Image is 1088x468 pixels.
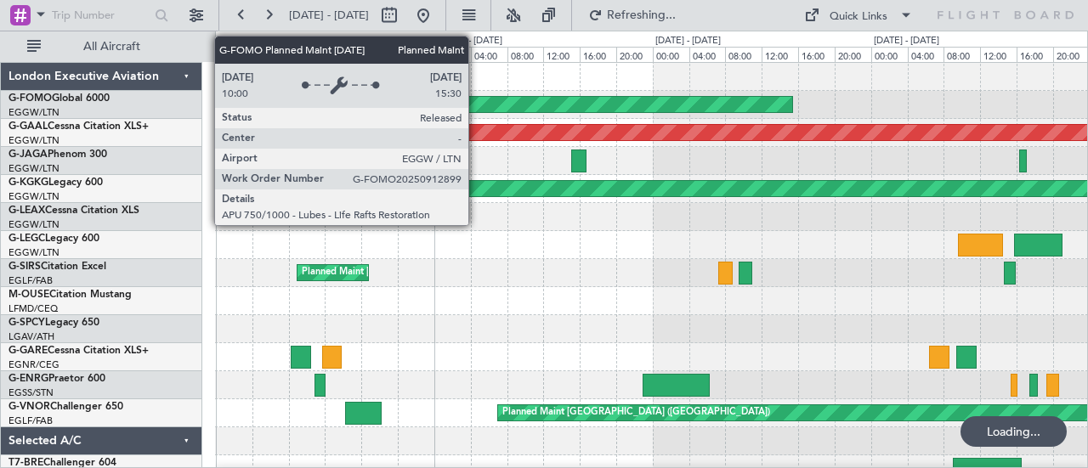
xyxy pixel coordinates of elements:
span: G-KGKG [8,178,48,188]
div: 12:00 [543,47,580,62]
span: G-GARE [8,346,48,356]
span: G-SPCY [8,318,45,328]
span: G-LEGC [8,234,45,244]
div: 00:00 [216,47,252,62]
div: 12:00 [762,47,798,62]
div: [DATE] - [DATE] [218,34,284,48]
a: G-LEGCLegacy 600 [8,234,99,244]
span: G-VNOR [8,402,50,412]
div: 16:00 [580,47,616,62]
input: Trip Number [52,3,150,28]
div: Loading... [960,416,1067,447]
div: 12:00 [980,47,1017,62]
div: Planned Maint [GEOGRAPHIC_DATA] ([GEOGRAPHIC_DATA]) [93,92,360,117]
div: Planned Maint [GEOGRAPHIC_DATA] ([GEOGRAPHIC_DATA]) [302,260,569,285]
span: [DATE] - [DATE] [289,8,369,23]
a: G-SPCYLegacy 650 [8,318,99,328]
a: T7-BREChallenger 604 [8,458,116,468]
div: 16:00 [1017,47,1053,62]
div: 04:00 [471,47,507,62]
span: M-OUSE [8,290,49,300]
a: EGGW/LTN [8,190,59,203]
div: 20:00 [616,47,653,62]
span: T7-BRE [8,458,43,468]
a: EGGW/LTN [8,218,59,231]
div: Planned Maint [GEOGRAPHIC_DATA] ([GEOGRAPHIC_DATA]) [502,400,770,426]
span: G-ENRG [8,374,48,384]
span: G-LEAX [8,206,45,216]
a: EGNR/CEG [8,358,59,371]
a: EGGW/LTN [8,134,59,147]
span: G-FOMO [8,93,52,104]
span: All Aircraft [44,41,179,53]
a: G-ENRGPraetor 600 [8,374,105,384]
div: 16:00 [798,47,835,62]
button: Quick Links [796,2,921,29]
span: G-SIRS [8,262,41,272]
div: [DATE] - [DATE] [437,34,502,48]
a: G-LEAXCessna Citation XLS [8,206,139,216]
a: EGGW/LTN [8,246,59,259]
div: 08:00 [725,47,762,62]
div: [DATE] - [DATE] [874,34,939,48]
a: G-KGKGLegacy 600 [8,178,103,188]
button: Refreshing... [581,2,683,29]
a: EGGW/LTN [8,162,59,175]
div: 08:00 [289,47,326,62]
a: G-GARECessna Citation XLS+ [8,346,149,356]
a: G-GAALCessna Citation XLS+ [8,121,149,132]
span: Refreshing... [606,9,677,21]
div: 08:00 [943,47,980,62]
div: 12:00 [325,47,361,62]
a: M-OUSECitation Mustang [8,290,132,300]
div: 04:00 [689,47,726,62]
a: EGSS/STN [8,386,54,399]
a: G-JAGAPhenom 300 [8,149,107,160]
div: 00:00 [434,47,471,62]
div: 04:00 [252,47,289,62]
div: 00:00 [871,47,908,62]
a: G-SIRSCitation Excel [8,262,106,272]
div: 00:00 [653,47,689,62]
div: 04:00 [908,47,944,62]
div: 16:00 [361,47,398,62]
span: G-GAAL [8,121,48,132]
button: All Aircraft [19,33,184,60]
a: G-VNORChallenger 650 [8,402,123,412]
div: 20:00 [398,47,434,62]
a: G-FOMOGlobal 6000 [8,93,110,104]
div: 20:00 [835,47,871,62]
div: Quick Links [830,8,887,25]
a: EGLF/FAB [8,274,53,287]
a: EGLF/FAB [8,414,53,427]
div: [DATE] - [DATE] [655,34,721,48]
a: EGGW/LTN [8,106,59,119]
a: LFMD/CEQ [8,302,58,315]
a: LGAV/ATH [8,330,54,343]
div: 08:00 [507,47,544,62]
span: G-JAGA [8,149,48,160]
